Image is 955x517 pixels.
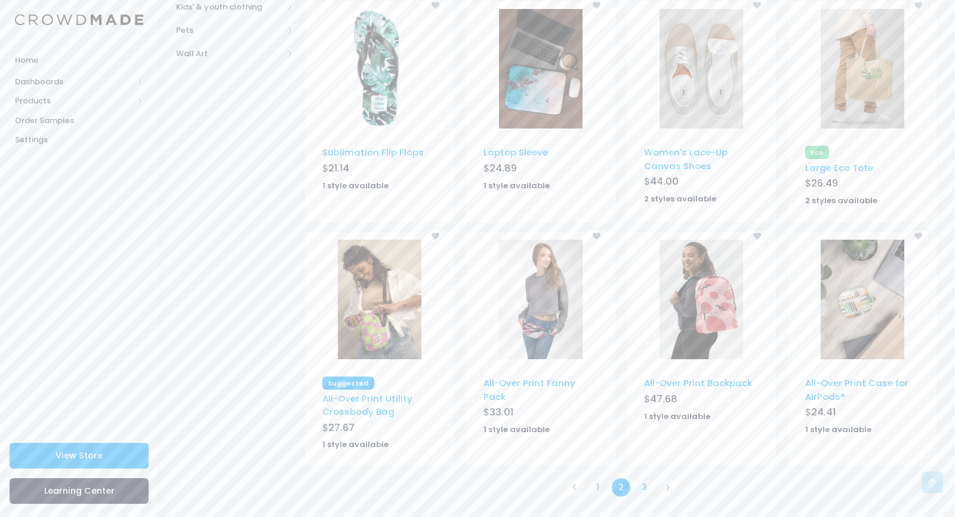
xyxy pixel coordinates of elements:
strong: 1 style available [483,424,550,435]
a: Sublimation Flip Flops [322,146,424,158]
strong: 1 style available [322,180,389,191]
span: Eco [805,146,829,159]
a: All-Over Print Utility Crossbody Bag [322,392,412,418]
a: All-Over Print Case for AirPods® [805,377,908,402]
span: 24.41 [811,405,836,419]
strong: 1 style available [805,424,871,435]
span: 27.67 [328,421,355,435]
span: 33.01 [489,405,513,419]
a: All-Over Print Backpack [644,377,752,389]
span: Kids' & youth clothing [176,1,283,13]
div: $ [322,161,437,178]
div: $ [483,161,598,178]
div: $ [805,176,920,193]
a: Laptop Sleeve [483,146,548,158]
a: 2 [611,478,631,497]
span: Home [15,54,143,66]
span: 21.14 [328,161,349,175]
a: Women's Lace-Up Canvas Shoes [644,146,728,172]
span: View Store [56,449,103,461]
span: Pets [176,25,283,36]
span: 24.89 [489,161,517,175]
img: Logo [15,14,143,26]
div: $ [644,175,759,191]
a: Learning Center [10,478,149,504]
strong: 2 styles available [644,193,716,204]
span: Dashboards [15,76,133,88]
a: All-Over Print Fanny Pack [483,377,575,402]
span: 26.49 [811,176,838,190]
span: Suggested [322,377,374,390]
strong: 1 style available [322,439,389,450]
span: Learning Center [44,485,115,497]
div: $ [322,421,437,438]
div: $ [644,392,759,409]
strong: 2 styles available [805,195,877,206]
div: $ [483,405,598,422]
span: Order Samples [15,115,143,127]
strong: 1 style available [644,411,710,422]
div: $ [805,405,920,422]
span: 44.00 [650,175,679,188]
a: Large Eco Tote [805,161,873,174]
a: 3 [634,478,654,497]
span: Products [15,95,133,107]
a: 1 [588,478,608,497]
span: Wall Art [176,48,283,60]
a: View Store [10,443,149,469]
span: 47.68 [650,392,677,406]
strong: 1 style available [483,180,550,191]
span: Settings [15,134,143,146]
